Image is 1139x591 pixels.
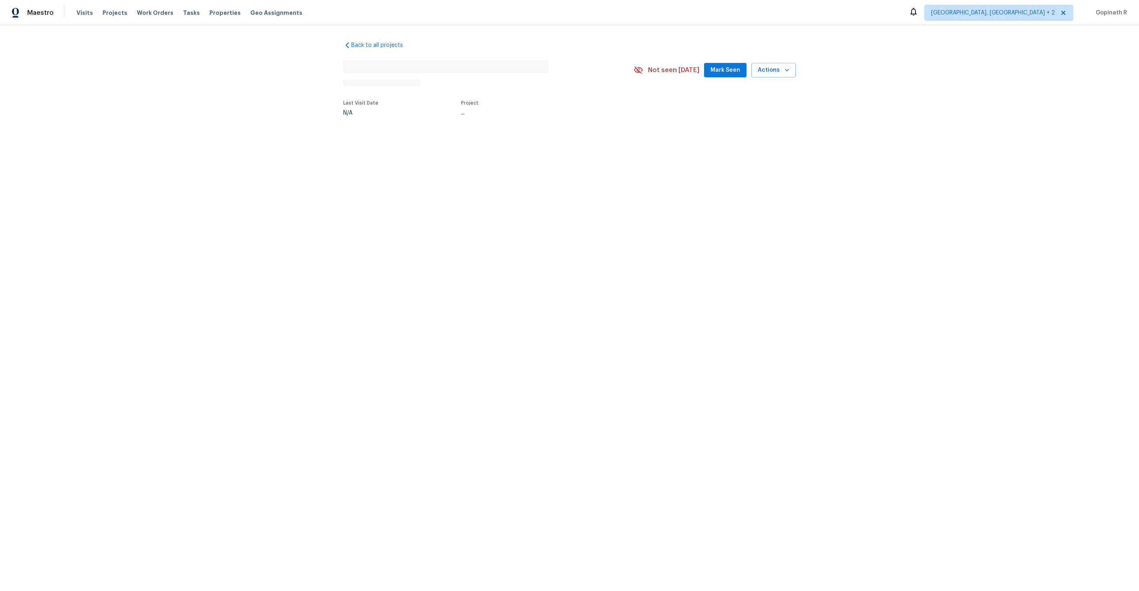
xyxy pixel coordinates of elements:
span: Last Visit Date [343,101,378,105]
button: Actions [751,63,796,78]
div: N/A [343,110,378,116]
span: Projects [103,9,127,17]
a: Back to all projects [343,41,420,49]
div: ... [461,110,615,116]
span: Project [461,101,479,105]
span: Maestro [27,9,54,17]
span: Not seen [DATE] [648,66,699,74]
span: Mark Seen [710,65,740,75]
span: Gopinath R [1093,9,1127,17]
button: Mark Seen [704,63,747,78]
span: [GEOGRAPHIC_DATA], [GEOGRAPHIC_DATA] + 2 [931,9,1055,17]
span: Work Orders [137,9,173,17]
span: Properties [209,9,241,17]
span: Geo Assignments [250,9,302,17]
span: Actions [758,65,789,75]
span: Tasks [183,10,200,16]
span: Visits [76,9,93,17]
